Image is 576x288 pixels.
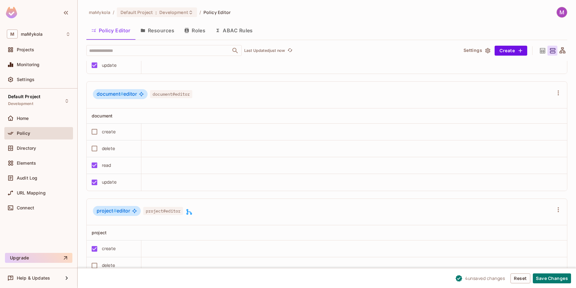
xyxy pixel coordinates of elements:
span: refresh [287,48,293,54]
span: Elements [17,161,36,166]
div: delete [102,145,115,152]
span: Help & Updates [17,276,50,281]
span: : [155,10,157,15]
span: Development [8,101,33,106]
span: Development [159,9,188,15]
span: document [92,113,112,118]
p: Last Updated just now [244,48,285,53]
span: Home [17,116,29,121]
li: / [113,9,114,15]
span: URL Mapping [17,190,46,195]
span: Audit Log [17,176,37,181]
span: Refresh is not available in edit mode. [285,47,294,54]
span: project [97,208,117,214]
button: Roles [179,23,210,38]
span: Policy Editor [203,9,231,15]
span: Connect [17,205,34,210]
span: Directory [17,146,36,151]
span: project [92,230,107,235]
button: Upgrade [5,253,72,263]
span: Default Project [121,9,153,15]
span: Projects [17,47,34,52]
span: project#editor [143,207,183,215]
span: 4 unsaved change s [465,275,505,281]
span: the active workspace [89,9,110,15]
span: editor [97,208,130,214]
span: Workspace: maMykola [21,32,43,37]
button: Settings [461,46,492,56]
span: # [113,208,117,214]
button: Create [495,46,527,56]
button: refresh [286,47,294,54]
div: create [102,128,116,135]
div: update [102,179,117,185]
button: Open [231,46,240,55]
img: Mykola Martynov [557,7,567,17]
span: Settings [17,77,34,82]
div: create [102,245,116,252]
span: document [97,91,123,97]
span: editor [97,91,137,97]
div: update [102,62,117,69]
button: Save Changes [533,273,571,283]
span: document#editor [150,90,192,98]
li: / [199,9,201,15]
button: Policy Editor [86,23,135,38]
span: Monitoring [17,62,40,67]
span: M [7,30,18,39]
img: SReyMgAAAABJRU5ErkJggg== [6,7,17,18]
div: delete [102,262,115,269]
button: ABAC Rules [210,23,258,38]
button: Resources [135,23,179,38]
span: Default Project [8,94,40,99]
span: Policy [17,131,30,136]
span: # [120,91,123,97]
div: read [102,162,111,169]
button: Reset [510,273,530,283]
